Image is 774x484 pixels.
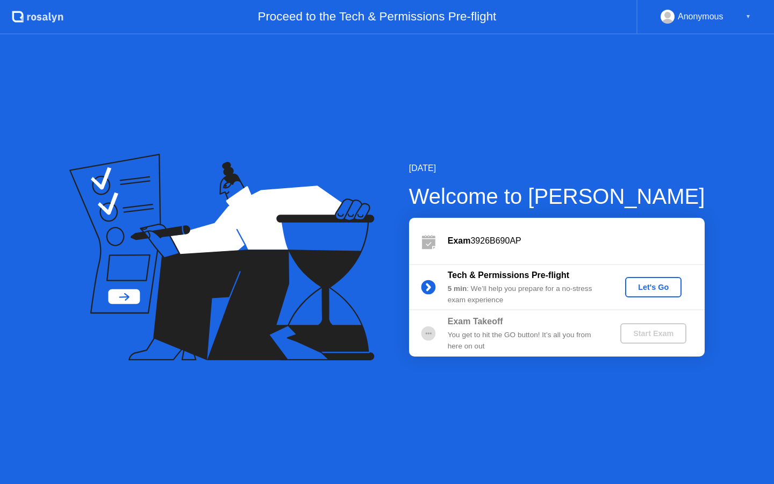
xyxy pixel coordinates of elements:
div: ▼ [746,10,751,24]
div: : We’ll help you prepare for a no-stress exam experience [448,283,603,305]
b: Exam Takeoff [448,317,503,326]
div: [DATE] [409,162,705,175]
b: 5 min [448,284,467,293]
button: Let's Go [625,277,682,297]
div: Welcome to [PERSON_NAME] [409,180,705,212]
b: Tech & Permissions Pre-flight [448,271,569,280]
div: Start Exam [625,329,682,338]
div: Anonymous [678,10,723,24]
b: Exam [448,236,471,245]
button: Start Exam [620,323,686,344]
div: You get to hit the GO button! It’s all you from here on out [448,330,603,352]
div: 3926B690AP [448,234,705,247]
div: Let's Go [629,283,677,291]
